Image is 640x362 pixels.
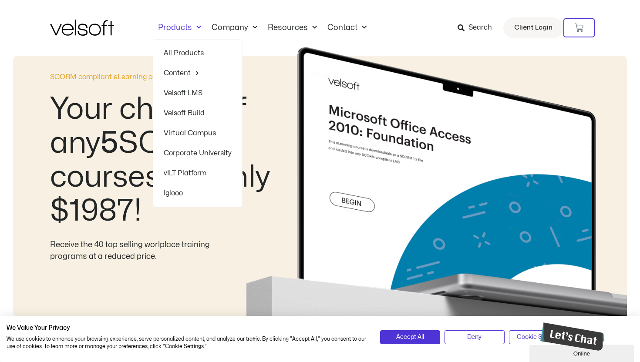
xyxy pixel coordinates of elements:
[514,22,552,34] span: Client Login
[164,183,232,203] a: Iglooo
[50,20,114,36] img: Velsoft Training Materials
[164,43,232,63] a: All Products
[164,123,232,143] a: Virtual Campus
[153,39,243,207] ul: ProductsMenu Toggle
[153,23,372,33] nav: Menu
[458,20,498,35] a: Search
[380,330,440,344] button: Accept all cookies
[445,330,505,344] button: Deny all cookies
[503,17,563,38] a: Client Login
[396,332,424,342] span: Accept All
[537,319,604,354] iframe: chat widget
[164,83,232,103] a: Velsoft LMS
[467,332,482,342] span: Deny
[509,330,569,344] button: Adjust cookie preferences
[517,332,561,342] span: Cookie Settings
[529,343,636,362] iframe: chat widget
[164,143,232,163] a: Corporate University
[164,103,232,123] a: Velsoft Build
[322,23,372,33] a: ContactMenu Toggle
[153,23,206,33] a: ProductsMenu Toggle
[468,22,492,34] span: Search
[50,93,271,228] h2: Your choice of any SCORM courses for only $1987!
[7,324,367,332] h2: We Value Your Privacy
[263,23,322,33] a: ResourcesMenu Toggle
[50,72,298,82] p: SCORM compliant eLearning courses
[206,23,263,33] a: CompanyMenu Toggle
[50,239,244,263] div: Receive the 40 top selling worlplace training programs at a reduced price.
[3,3,71,32] img: Chat attention grabber
[164,63,232,83] a: ContentMenu Toggle
[100,129,118,158] b: 5
[164,163,232,183] a: vILT Platform
[7,335,367,350] p: We use cookies to enhance your browsing experience, serve personalized content, and analyze our t...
